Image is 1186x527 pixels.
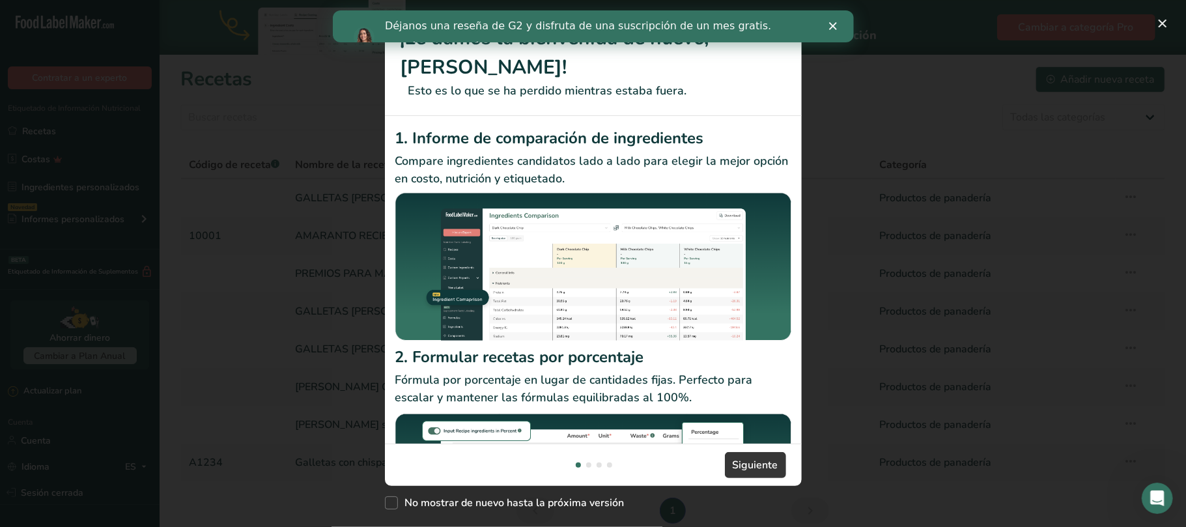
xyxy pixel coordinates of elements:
[733,458,778,472] font: Siguiente
[395,372,753,405] font: Fórmula por porcentaje en lugar de cantidades fijas. Perfecto para escalar y mantener las fórmula...
[395,193,791,341] img: Informe de comparación de ingredientes
[725,452,786,478] button: Siguiente
[395,128,704,149] font: 1. Informe de comparación de ingredientes
[52,9,438,21] font: Déjanos una reseña de G2 y disfruta de una suscripción de un mes gratis.
[408,83,687,98] font: Esto es lo que se ha perdido mientras estaba fuera.
[395,347,644,367] font: 2. Formular recetas por porcentaje
[395,153,789,186] font: Compare ingredientes candidatos lado a lado para elegir la mejor opción en costo, nutrición y eti...
[496,12,509,20] div: Cerrar
[21,16,42,37] img: Imagen de perfil de Reem
[405,496,625,510] font: No mostrar de nuevo hasta la próxima versión
[52,30,145,42] font: Califícanos aquí
[333,10,854,42] iframe: Banner de chat en vivo de Intercom
[1142,483,1173,514] iframe: Chat en vivo de Intercom
[52,30,145,44] a: Califícanos aquí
